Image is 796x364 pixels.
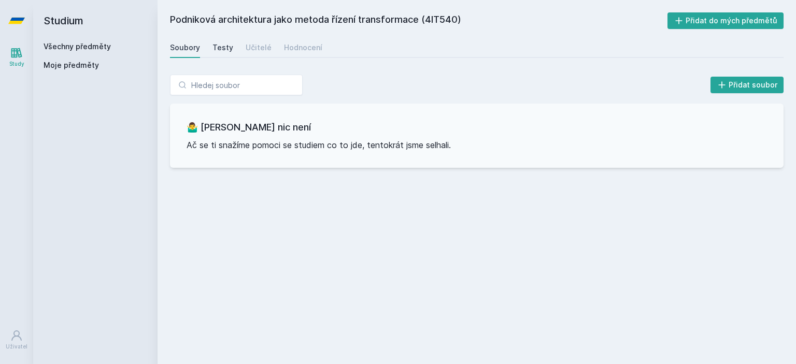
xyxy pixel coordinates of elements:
[6,343,27,351] div: Uživatel
[667,12,784,29] button: Přidat do mých předmětů
[170,42,200,53] div: Soubory
[2,41,31,73] a: Study
[284,37,322,58] a: Hodnocení
[710,77,784,93] button: Přidat soubor
[187,139,767,151] p: Ač se ti snažíme pomoci se studiem co to jde, tentokrát jsme selhali.
[246,42,272,53] div: Učitelé
[2,324,31,356] a: Uživatel
[170,75,303,95] input: Hledej soubor
[284,42,322,53] div: Hodnocení
[212,42,233,53] div: Testy
[9,60,24,68] div: Study
[44,42,111,51] a: Všechny předměty
[170,37,200,58] a: Soubory
[187,120,767,135] h3: 🤷‍♂️ [PERSON_NAME] nic není
[246,37,272,58] a: Učitelé
[44,60,99,70] span: Moje předměty
[212,37,233,58] a: Testy
[170,12,667,29] h2: Podniková architektura jako metoda řízení transformace (4IT540)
